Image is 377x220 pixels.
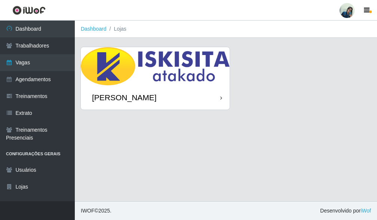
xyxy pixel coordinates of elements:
a: Dashboard [81,26,107,32]
nav: breadcrumb [75,21,377,38]
span: IWOF [81,208,95,214]
a: [PERSON_NAME] [81,47,230,110]
div: [PERSON_NAME] [92,93,157,102]
img: cardImg [81,47,230,85]
span: Desenvolvido por [320,207,371,215]
a: iWof [361,208,371,214]
span: © 2025 . [81,207,111,215]
img: CoreUI Logo [12,6,46,15]
li: Lojas [107,25,126,33]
